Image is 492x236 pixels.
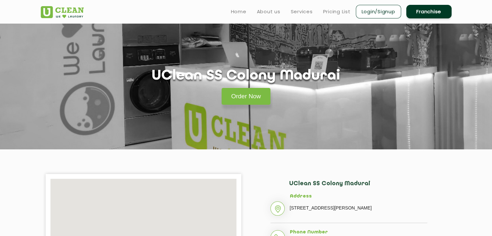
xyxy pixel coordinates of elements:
[356,5,401,18] a: Login/Signup
[231,8,246,16] a: Home
[290,230,427,235] h5: Phone Number
[289,180,427,194] h2: UClean SS Colony Madurai
[290,194,427,199] h5: Address
[41,6,84,18] img: UClean Laundry and Dry Cleaning
[406,5,452,18] a: Franchise
[152,68,340,84] h1: UClean SS Colony Madurai
[291,8,313,16] a: Services
[323,8,351,16] a: Pricing List
[222,88,271,105] a: Order Now
[290,203,427,213] p: [STREET_ADDRESS][PERSON_NAME]
[257,8,280,16] a: About us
